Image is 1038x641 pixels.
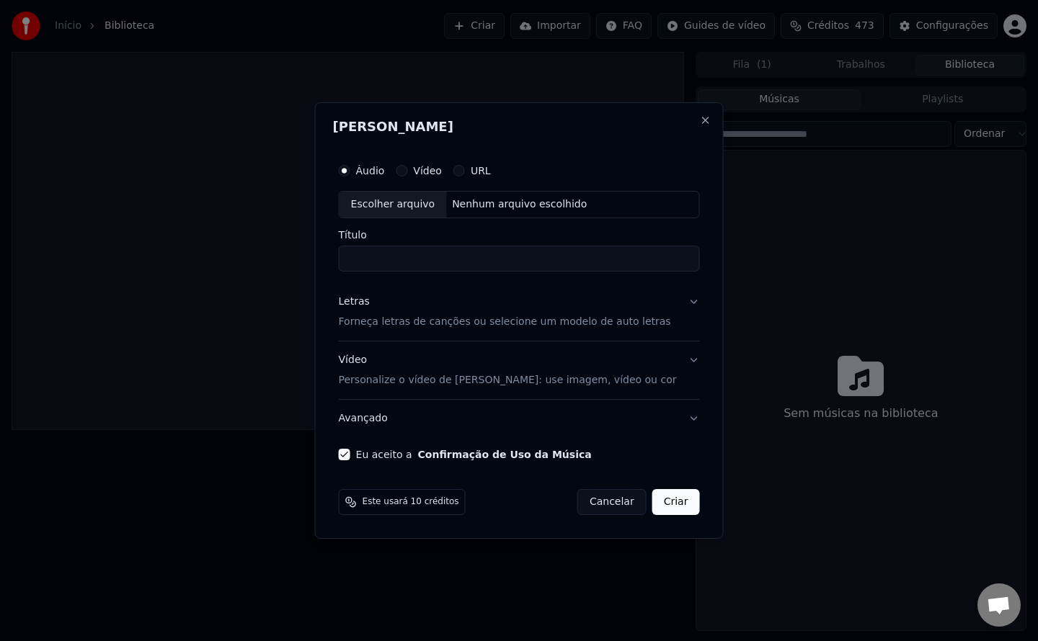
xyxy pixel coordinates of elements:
[356,449,592,460] label: Eu aceito a
[339,230,700,240] label: Título
[339,353,677,387] div: Vídeo
[339,373,677,387] p: Personalize o vídeo de [PERSON_NAME]: use imagem, vídeo ou cor
[333,120,706,133] h2: [PERSON_NAME]
[356,166,385,176] label: Áudio
[413,166,442,176] label: Vídeo
[339,400,700,437] button: Avançado
[363,496,459,508] span: Este usará 10 créditos
[339,283,700,341] button: LetrasForneça letras de canções ou selecione um modelo de auto letras
[339,341,700,399] button: VídeoPersonalize o vídeo de [PERSON_NAME]: use imagem, vídeo ou cor
[418,449,592,460] button: Eu aceito a
[339,295,370,309] div: Letras
[577,489,647,515] button: Cancelar
[340,192,447,218] div: Escolher arquivo
[339,315,671,329] p: Forneça letras de canções ou selecione um modelo de auto letras
[652,489,700,515] button: Criar
[471,166,491,176] label: URL
[446,197,593,212] div: Nenhum arquivo escolhido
